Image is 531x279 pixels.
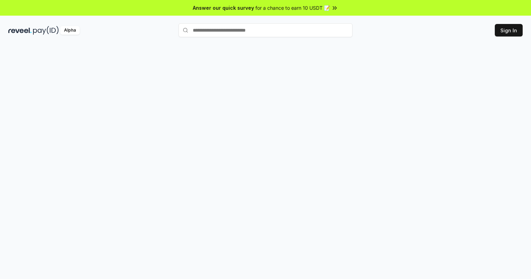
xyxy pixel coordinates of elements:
span: for a chance to earn 10 USDT 📝 [255,4,330,11]
img: reveel_dark [8,26,32,35]
span: Answer our quick survey [193,4,254,11]
div: Alpha [60,26,80,35]
img: pay_id [33,26,59,35]
button: Sign In [495,24,523,36]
